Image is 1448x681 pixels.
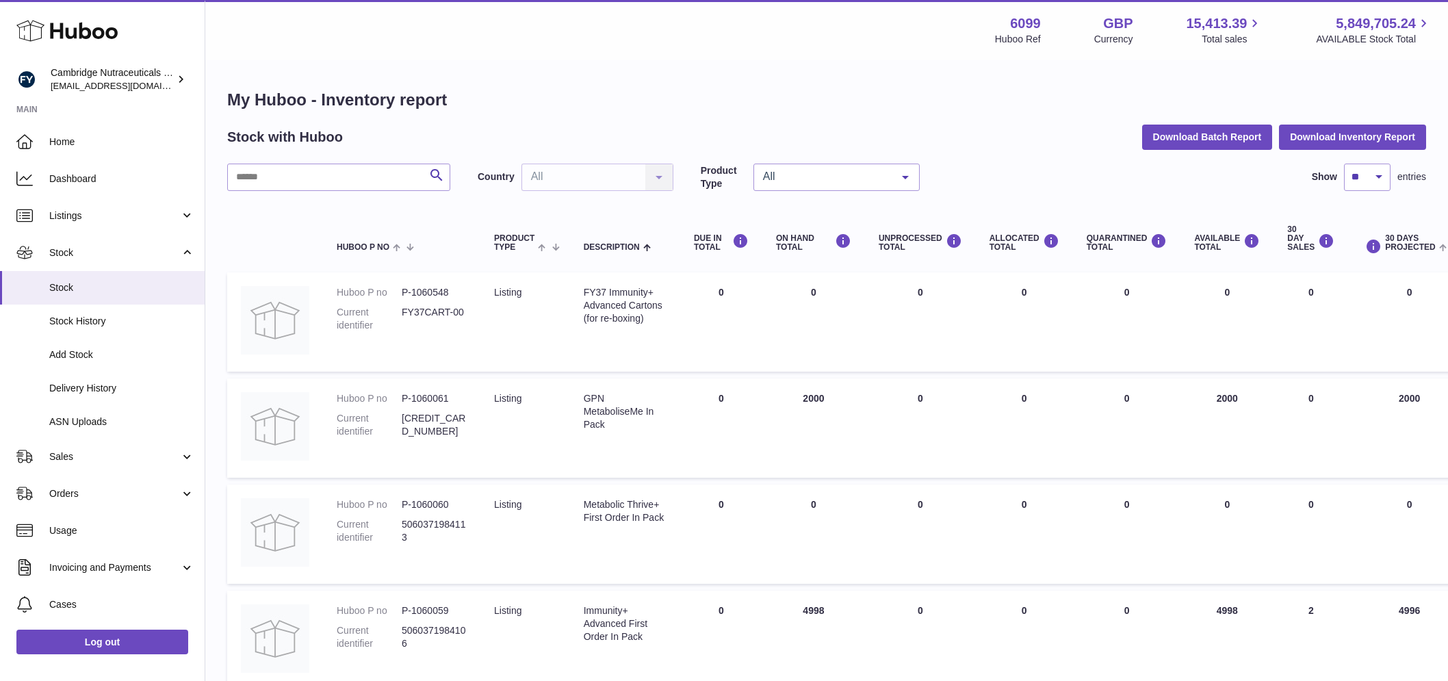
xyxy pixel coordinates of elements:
span: Invoicing and Payments [49,561,180,574]
dt: Current identifier [337,306,402,332]
span: Huboo P no [337,243,389,252]
span: [EMAIL_ADDRESS][DOMAIN_NAME] [51,80,201,91]
span: entries [1397,170,1426,183]
td: 2000 [1180,378,1274,478]
span: Sales [49,450,180,463]
dd: 5060371984113 [402,518,467,544]
div: DUE IN TOTAL [694,233,749,252]
dt: Huboo P no [337,286,402,299]
span: listing [494,287,521,298]
img: product image [241,286,309,355]
td: 2000 [762,378,865,478]
div: AVAILABLE Total [1194,233,1260,252]
dt: Huboo P no [337,392,402,405]
td: 0 [865,378,976,478]
span: Dashboard [49,172,194,185]
span: Usage [49,524,194,537]
span: 15,413.39 [1186,14,1247,33]
div: Immunity+ Advanced First Order In Pack [584,604,667,643]
dt: Current identifier [337,624,402,650]
dt: Huboo P no [337,604,402,617]
div: Metabolic Thrive+ First Order In Pack [584,498,667,524]
dd: P-1060059 [402,604,467,617]
button: Download Inventory Report [1279,125,1426,149]
td: 0 [865,485,976,584]
td: 0 [1274,485,1348,584]
dd: P-1060548 [402,286,467,299]
label: Country [478,170,515,183]
span: All [760,170,892,183]
dt: Huboo P no [337,498,402,511]
td: 0 [680,485,762,584]
span: 0 [1124,605,1130,616]
div: ON HAND Total [776,233,851,252]
a: Log out [16,630,188,654]
div: UNPROCESSED Total [879,233,962,252]
img: product image [241,498,309,567]
dt: Current identifier [337,412,402,438]
h2: Stock with Huboo [227,128,343,146]
span: Home [49,136,194,149]
span: 0 [1124,499,1130,510]
dd: P-1060061 [402,392,467,405]
span: 0 [1124,393,1130,404]
span: AVAILABLE Stock Total [1316,33,1432,46]
img: product image [241,392,309,461]
div: ALLOCATED Total [990,233,1059,252]
a: 5,849,705.24 AVAILABLE Stock Total [1316,14,1432,46]
div: QUARANTINED Total [1087,233,1167,252]
dd: [CREDIT_CARD_NUMBER] [402,412,467,438]
span: Stock [49,246,180,259]
a: 15,413.39 Total sales [1186,14,1263,46]
td: 0 [1180,485,1274,584]
span: 0 [1124,287,1130,298]
span: ASN Uploads [49,415,194,428]
td: 0 [976,378,1073,478]
dd: FY37CART-00 [402,306,467,332]
div: 30 DAY SALES [1287,225,1334,253]
span: 30 DAYS PROJECTED [1385,234,1435,252]
label: Show [1312,170,1337,183]
td: 0 [680,272,762,372]
td: 0 [1274,272,1348,372]
dt: Current identifier [337,518,402,544]
span: Orders [49,487,180,500]
div: GPN MetaboliseMe In Pack [584,392,667,431]
div: Cambridge Nutraceuticals Ltd [51,66,174,92]
td: 0 [762,272,865,372]
dd: P-1060060 [402,498,467,511]
span: listing [494,393,521,404]
span: listing [494,499,521,510]
div: Huboo Ref [995,33,1041,46]
span: Stock [49,281,194,294]
label: Product Type [701,164,747,190]
td: 0 [680,378,762,478]
img: product image [241,604,309,673]
button: Download Batch Report [1142,125,1273,149]
td: 0 [865,272,976,372]
td: 0 [1274,378,1348,478]
span: Listings [49,209,180,222]
strong: 6099 [1010,14,1041,33]
span: Product Type [494,234,534,252]
span: Total sales [1202,33,1263,46]
span: Add Stock [49,348,194,361]
td: 0 [762,485,865,584]
strong: GBP [1103,14,1133,33]
span: Cases [49,598,194,611]
span: Stock History [49,315,194,328]
div: Currency [1094,33,1133,46]
h1: My Huboo - Inventory report [227,89,1426,111]
dd: 5060371984106 [402,624,467,650]
td: 0 [1180,272,1274,372]
span: listing [494,605,521,616]
span: 5,849,705.24 [1336,14,1416,33]
span: Delivery History [49,382,194,395]
div: FY37 Immunity+ Advanced Cartons (for re-boxing) [584,286,667,325]
img: huboo@camnutra.com [16,69,37,90]
span: Description [584,243,640,252]
td: 0 [976,485,1073,584]
td: 0 [976,272,1073,372]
